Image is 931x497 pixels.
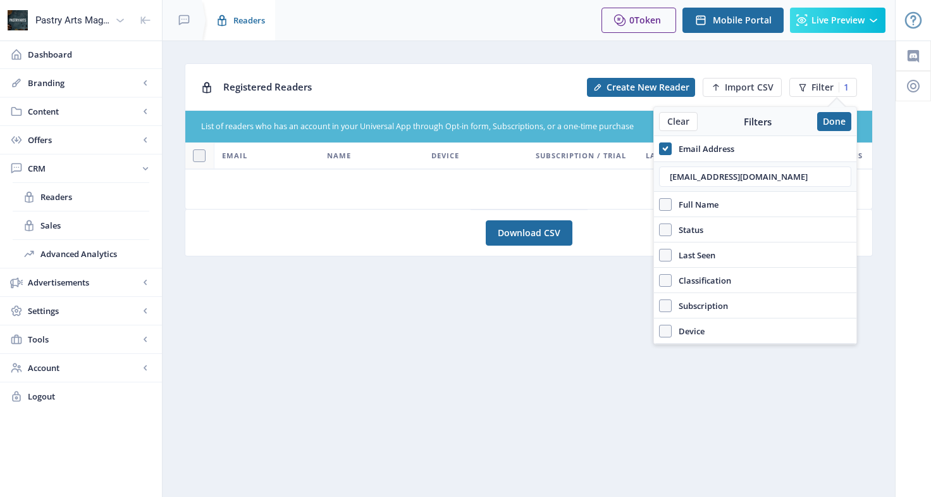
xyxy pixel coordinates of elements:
[672,273,731,288] span: Classification
[601,8,676,33] button: 0Token
[811,82,834,92] span: Filter
[672,222,703,237] span: Status
[28,362,139,374] span: Account
[13,211,149,239] a: Sales
[695,78,782,97] a: New page
[28,48,152,61] span: Dashboard
[327,148,351,163] span: Name
[223,80,312,93] span: Registered Readers
[28,162,139,175] span: CRM
[28,77,139,89] span: Branding
[672,298,728,313] span: Subscription
[672,324,705,339] span: Device
[486,220,572,246] a: Download CSV
[672,248,715,263] span: Last Seen
[28,105,139,118] span: Content
[839,82,849,92] div: 1
[607,82,689,92] span: Create New Reader
[431,148,459,163] span: Device
[634,14,661,26] span: Token
[35,6,110,34] div: Pastry Arts Magazine
[233,14,265,27] span: Readers
[682,8,784,33] button: Mobile Portal
[40,191,149,203] span: Readers
[790,8,885,33] button: Live Preview
[817,112,851,131] button: Done
[579,78,695,97] a: New page
[713,15,772,25] span: Mobile Portal
[659,112,698,131] button: Clear
[201,121,781,133] div: List of readers who has an account in your Universal App through Opt-in form, Subscriptions, or a...
[40,248,149,260] span: Advanced Analytics
[725,82,774,92] span: Import CSV
[703,78,782,97] button: Import CSV
[587,78,695,97] button: Create New Reader
[536,148,626,163] span: Subscription / Trial
[28,134,139,146] span: Offers
[8,10,28,30] img: properties.app_icon.png
[13,240,149,268] a: Advanced Analytics
[698,115,817,128] div: Filters
[646,148,687,163] span: Last Seen
[789,78,857,97] button: Filter1
[811,15,865,25] span: Live Preview
[28,390,152,403] span: Logout
[13,183,149,211] a: Readers
[185,63,873,210] app-collection-view: Registered Readers
[672,141,734,156] span: Email Address
[28,305,139,317] span: Settings
[672,197,718,212] span: Full Name
[222,148,247,163] span: Email
[28,333,139,346] span: Tools
[40,219,149,232] span: Sales
[28,276,139,289] span: Advertisements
